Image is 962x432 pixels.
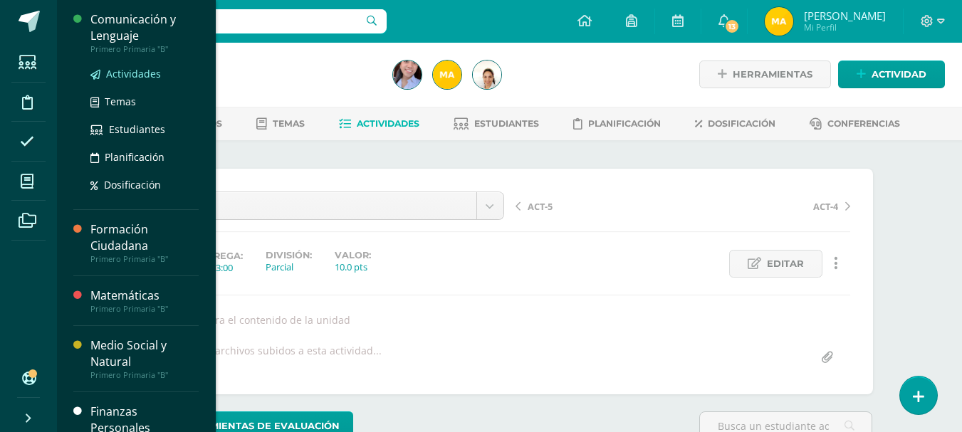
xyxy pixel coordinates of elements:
[109,122,165,136] span: Estudiantes
[104,178,161,191] span: Dosificación
[90,254,199,264] div: Primero Primaria "B"
[473,60,501,89] img: 5eb53e217b686ee6b2ea6dc31a66d172.png
[733,61,812,88] span: Herramientas
[90,177,199,193] a: Dosificación
[528,200,553,213] span: ACT-5
[170,192,503,219] a: Parcial
[695,112,775,135] a: Dosificación
[90,149,199,165] a: Planificación
[90,11,199,54] a: Comunicación y LenguajePrimero Primaria "B"
[454,112,539,135] a: Estudiantes
[90,44,199,54] div: Primero Primaria "B"
[357,118,419,129] span: Actividades
[804,21,886,33] span: Mi Perfil
[699,60,831,88] a: Herramientas
[433,60,461,89] img: a03753494099de453898ddb7347f3a4e.png
[339,112,419,135] a: Actividades
[90,221,199,254] div: Formación Ciudadana
[90,288,199,304] div: Matemáticas
[90,11,199,44] div: Comunicación y Lenguaje
[105,95,136,108] span: Temas
[813,200,838,213] span: ACT-4
[179,344,382,372] div: No hay archivos subidos a esta actividad...
[765,7,793,36] img: a03753494099de453898ddb7347f3a4e.png
[827,118,900,129] span: Conferencias
[90,370,199,380] div: Primero Primaria "B"
[90,65,199,82] a: Actividades
[90,337,199,370] div: Medio Social y Natural
[724,19,740,34] span: 13
[474,118,539,129] span: Estudiantes
[588,118,661,129] span: Planificación
[266,250,312,260] label: División:
[335,260,371,273] div: 10.0 pts
[256,112,305,135] a: Temas
[266,260,312,273] div: Parcial
[516,199,683,213] a: ACT-5
[838,60,945,88] a: Actividad
[767,251,804,277] span: Editar
[273,118,305,129] span: Temas
[872,61,926,88] span: Actividad
[66,9,387,33] input: Busca un usuario...
[804,9,886,23] span: [PERSON_NAME]
[164,313,856,327] div: Se evaluara el contenido de la unidad
[335,250,371,260] label: Valor:
[90,121,199,137] a: Estudiantes
[105,150,164,164] span: Planificación
[90,288,199,314] a: MatemáticasPrimero Primaria "B"
[683,199,850,213] a: ACT-4
[111,58,376,78] h1: Matemáticas
[393,60,422,89] img: 3e7f8260d6e5be980477c672129d8ea4.png
[708,118,775,129] span: Dosificación
[181,192,466,219] span: Parcial
[111,78,376,91] div: Primero Primaria 'B'
[106,67,161,80] span: Actividades
[90,337,199,380] a: Medio Social y NaturalPrimero Primaria "B"
[90,221,199,264] a: Formación CiudadanaPrimero Primaria "B"
[573,112,661,135] a: Planificación
[810,112,900,135] a: Conferencias
[90,93,199,110] a: Temas
[90,304,199,314] div: Primero Primaria "B"
[194,251,243,261] span: Entrega:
